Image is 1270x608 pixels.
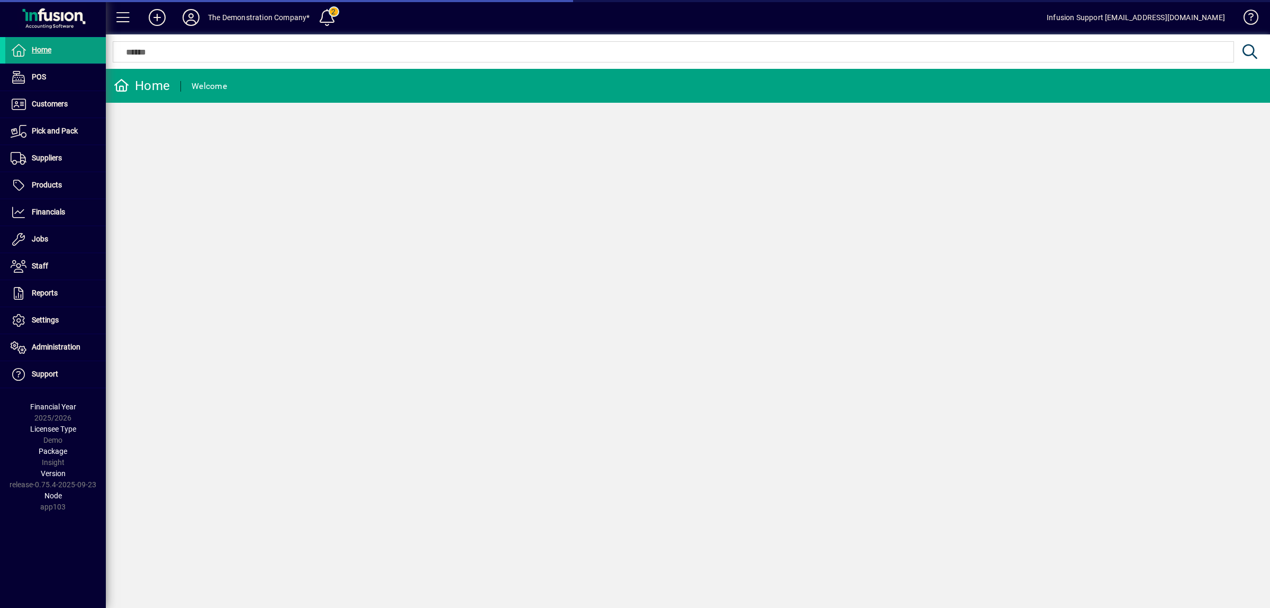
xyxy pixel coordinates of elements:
[30,425,76,433] span: Licensee Type
[39,447,67,455] span: Package
[208,9,310,26] div: The Demonstration Company*
[32,181,62,189] span: Products
[32,154,62,162] span: Suppliers
[5,280,106,307] a: Reports
[5,199,106,226] a: Financials
[30,403,76,411] span: Financial Year
[174,8,208,27] button: Profile
[32,127,78,135] span: Pick and Pack
[5,91,106,118] a: Customers
[32,289,58,297] span: Reports
[5,118,106,145] a: Pick and Pack
[32,73,46,81] span: POS
[32,208,65,216] span: Financials
[1236,2,1257,37] a: Knowledge Base
[44,491,62,500] span: Node
[32,316,59,324] span: Settings
[32,343,80,351] span: Administration
[5,361,106,388] a: Support
[32,46,51,54] span: Home
[5,334,106,361] a: Administration
[5,145,106,172] a: Suppliers
[114,77,170,94] div: Home
[5,226,106,253] a: Jobs
[5,253,106,280] a: Staff
[32,100,68,108] span: Customers
[32,262,48,270] span: Staff
[192,78,227,95] div: Welcome
[1047,9,1225,26] div: Infusion Support [EMAIL_ADDRESS][DOMAIN_NAME]
[5,307,106,334] a: Settings
[32,235,48,243] span: Jobs
[5,64,106,91] a: POS
[140,8,174,27] button: Add
[5,172,106,199] a: Products
[32,370,58,378] span: Support
[41,469,66,478] span: Version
